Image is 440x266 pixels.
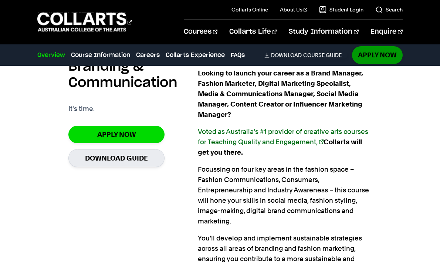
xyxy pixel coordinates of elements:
[370,20,403,44] a: Enquire
[68,58,198,91] h2: Branding & Communication
[198,128,368,156] strong: Collarts will get you there.
[37,11,132,33] div: Go to homepage
[231,6,268,13] a: Collarts Online
[231,51,245,60] a: FAQs
[37,51,65,60] a: Overview
[280,6,307,13] a: About Us
[68,104,95,114] p: It's time.
[184,20,217,44] a: Courses
[289,20,358,44] a: Study Information
[68,126,165,143] a: Apply Now
[68,149,165,167] a: Download Guide
[71,51,130,60] a: Course Information
[352,46,403,64] a: Apply Now
[229,20,277,44] a: Collarts Life
[375,6,403,13] a: Search
[271,52,302,58] span: Download
[319,6,363,13] a: Student Login
[198,69,363,118] strong: Looking to launch your career as a Brand Manager, Fashion Marketer, Digital Marketing Specialist,...
[136,51,160,60] a: Careers
[198,164,372,226] p: Focussing on four key areas in the fashion space – Fashion Communications, Consumers, Entrepreneu...
[198,128,368,146] a: Voted as Australia's #1 provider of creative arts courses for Teaching Quality and Engagement,
[166,51,225,60] a: Collarts Experience
[264,52,348,58] a: DownloadCourse Guide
